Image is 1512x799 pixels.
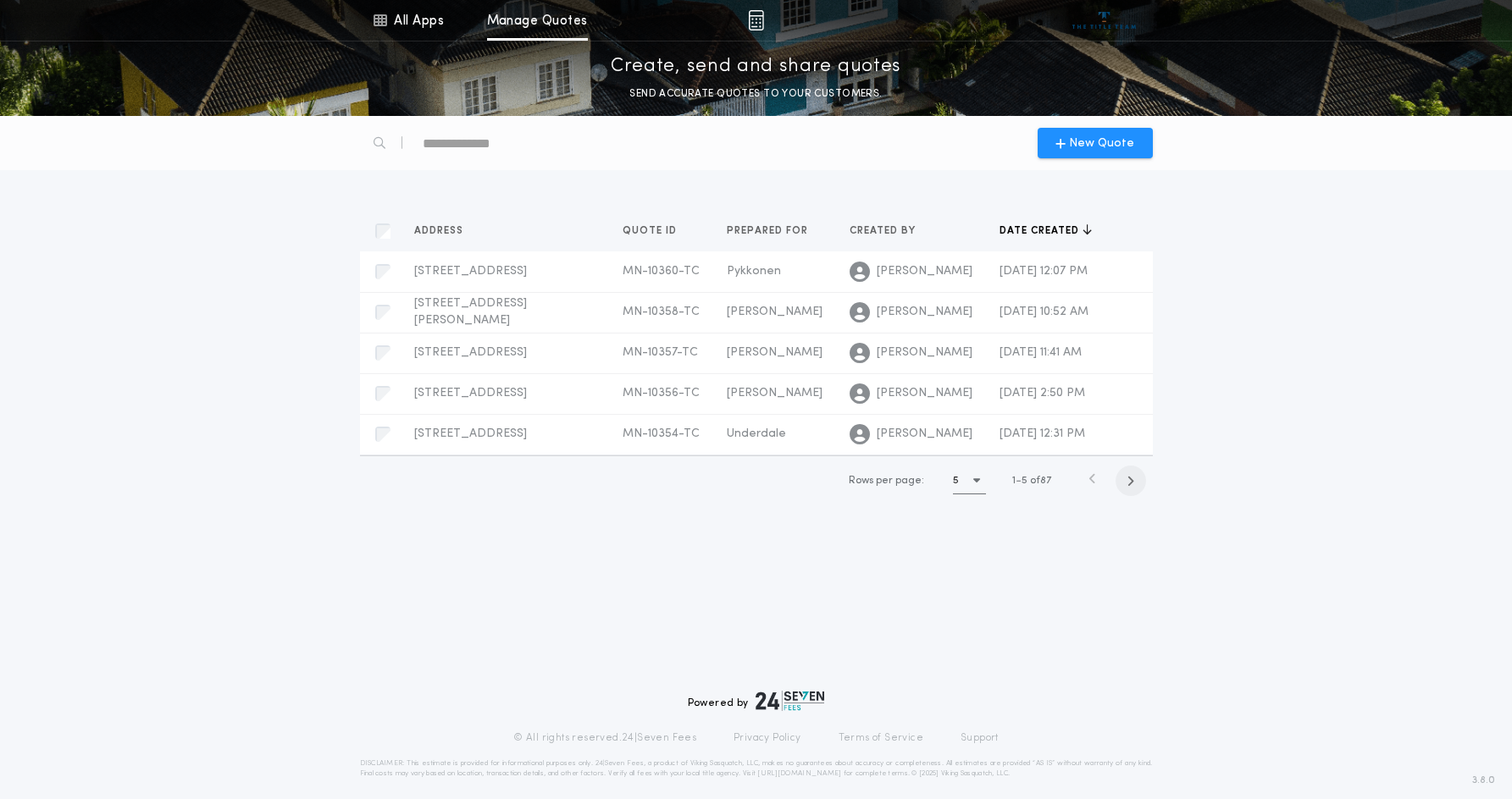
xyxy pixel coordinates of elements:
span: [STREET_ADDRESS] [414,387,527,399]
span: MN-10358-TC [623,306,700,318]
span: [STREET_ADDRESS] [414,427,527,440]
p: SEND ACCURATE QUOTES TO YOUR CUSTOMERS. [629,85,882,102]
p: © All rights reserved. 24|Seven Fees [513,731,696,745]
span: Address [414,224,467,238]
button: 5 [953,467,986,494]
span: Rows per page: [849,476,924,486]
span: [DATE] 10:52 AM [1000,306,1088,318]
span: MN-10354-TC [623,427,700,440]
span: MN-10356-TC [623,387,700,399]
span: Pykkonen [727,265,781,278]
div: Powered by [688,691,825,711]
span: MN-10357-TC [623,346,698,359]
span: [DATE] 12:31 PM [1000,427,1085,440]
a: [URL][DOMAIN_NAME] [757,770,841,777]
p: DISCLAIMER: This estimate is provided for informational purposes only. 24|Seven Fees, a product o... [360,758,1153,779]
span: [PERSON_NAME] [877,344,972,361]
a: Terms of Service [839,731,923,745]
span: [STREET_ADDRESS] [414,265,527,278]
span: Date created [1000,224,1083,238]
span: [DATE] 12:07 PM [1000,265,1088,278]
img: vs-icon [1072,12,1136,29]
span: [PERSON_NAME] [727,306,822,318]
p: Create, send and share quotes [611,53,901,80]
span: [DATE] 2:50 PM [1000,387,1085,399]
span: [PERSON_NAME] [877,304,972,321]
span: [PERSON_NAME] [877,263,972,280]
span: [PERSON_NAME] [727,346,822,359]
span: New Quote [1069,135,1134,152]
span: MN-10360-TC [623,265,700,278]
img: logo [756,691,825,711]
button: Address [414,223,476,240]
h1: 5 [953,472,959,489]
span: 3.8.0 [1472,773,1495,788]
span: [PERSON_NAME] [727,387,822,399]
span: [DATE] 11:41 AM [1000,346,1082,359]
span: [STREET_ADDRESS] [414,346,527,359]
button: New Quote [1038,128,1153,158]
span: Created by [850,224,919,238]
span: Underdale [727,427,786,440]
span: 1 [1012,476,1016,486]
a: Privacy Policy [734,731,801,745]
span: of 87 [1030,473,1051,488]
span: Prepared for [727,224,811,238]
a: Support [961,731,999,745]
span: 5 [1022,476,1027,486]
button: Created by [850,223,928,240]
span: [PERSON_NAME] [877,385,972,402]
button: Quote ID [623,223,690,240]
button: Date created [1000,223,1092,240]
span: Quote ID [623,224,680,238]
span: [PERSON_NAME] [877,426,972,443]
img: img [748,10,764,30]
span: [STREET_ADDRESS][PERSON_NAME] [414,297,527,327]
